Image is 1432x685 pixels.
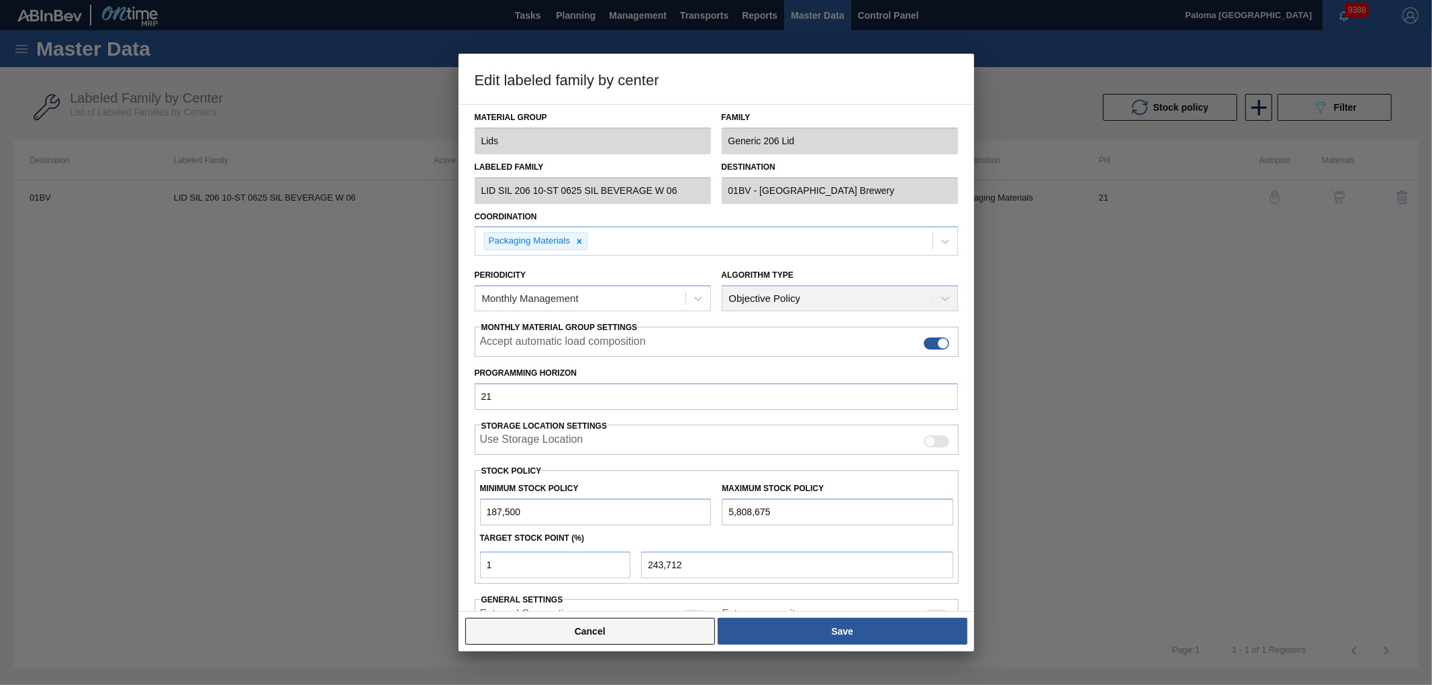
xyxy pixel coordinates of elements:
div: Packaging Materials [485,233,573,250]
label: Accept automatic load composition [480,335,646,352]
label: Labeled Family [475,158,711,177]
div: Monthly Management [482,293,579,305]
label: Coordination [475,212,537,221]
label: External Suggestions [480,608,581,624]
label: Stock Policy [481,466,542,476]
label: Programming Horizon [475,364,958,383]
span: Storage Location Settings [481,421,608,431]
label: Algorithm Type [722,270,794,280]
label: Family [722,108,958,127]
span: General settings [481,595,563,604]
label: Material Group [475,108,711,127]
button: Save [718,618,967,645]
label: Future necessity [722,608,800,624]
button: Cancel [465,618,716,645]
label: Maximum Stock Policy [722,484,824,493]
label: Target Stock Point (%) [480,533,585,543]
label: Destination [722,158,958,177]
label: When enabled, the system will display stocks from different storage locations. [480,433,583,450]
label: Periodicity [475,270,526,280]
h3: Edit labeled family by center [459,54,974,105]
label: Minimum Stock Policy [480,484,579,493]
span: Monthly Material Group Settings [481,323,638,332]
